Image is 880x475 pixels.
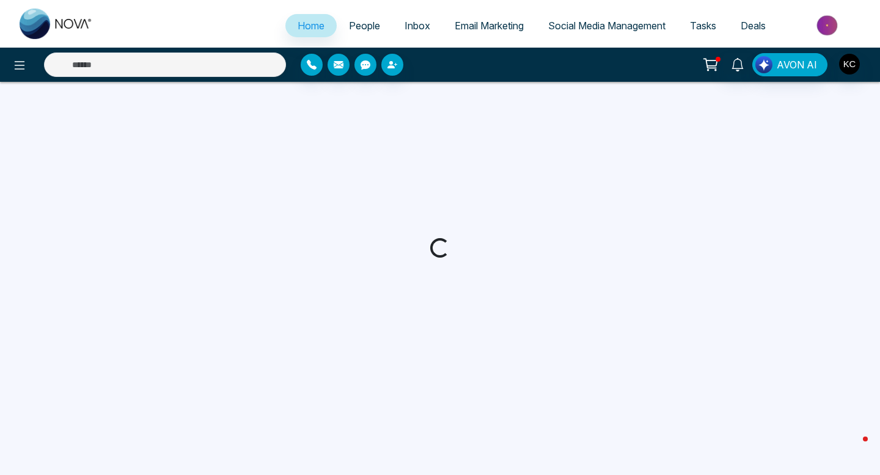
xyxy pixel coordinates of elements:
[548,20,665,32] span: Social Media Management
[442,14,536,37] a: Email Marketing
[298,20,324,32] span: Home
[405,20,430,32] span: Inbox
[839,54,860,74] img: User Avatar
[455,20,524,32] span: Email Marketing
[777,57,817,72] span: AVON AI
[349,20,380,32] span: People
[741,20,766,32] span: Deals
[690,20,716,32] span: Tasks
[784,12,873,39] img: Market-place.gif
[752,53,827,76] button: AVON AI
[678,14,728,37] a: Tasks
[20,9,93,39] img: Nova CRM Logo
[755,56,772,73] img: Lead Flow
[728,14,778,37] a: Deals
[285,14,337,37] a: Home
[392,14,442,37] a: Inbox
[536,14,678,37] a: Social Media Management
[337,14,392,37] a: People
[838,433,868,463] iframe: Intercom live chat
